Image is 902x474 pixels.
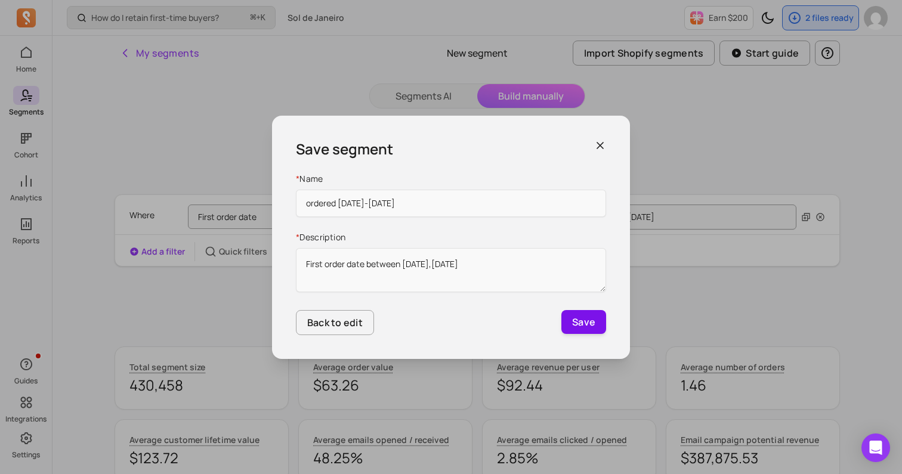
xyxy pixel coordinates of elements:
[296,231,606,243] label: Description
[296,173,606,185] label: Name
[561,310,606,334] button: Save
[296,310,374,335] button: Back to edit
[296,190,606,217] input: Name
[861,433,890,462] div: Open Intercom Messenger
[296,140,393,159] h3: Save segment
